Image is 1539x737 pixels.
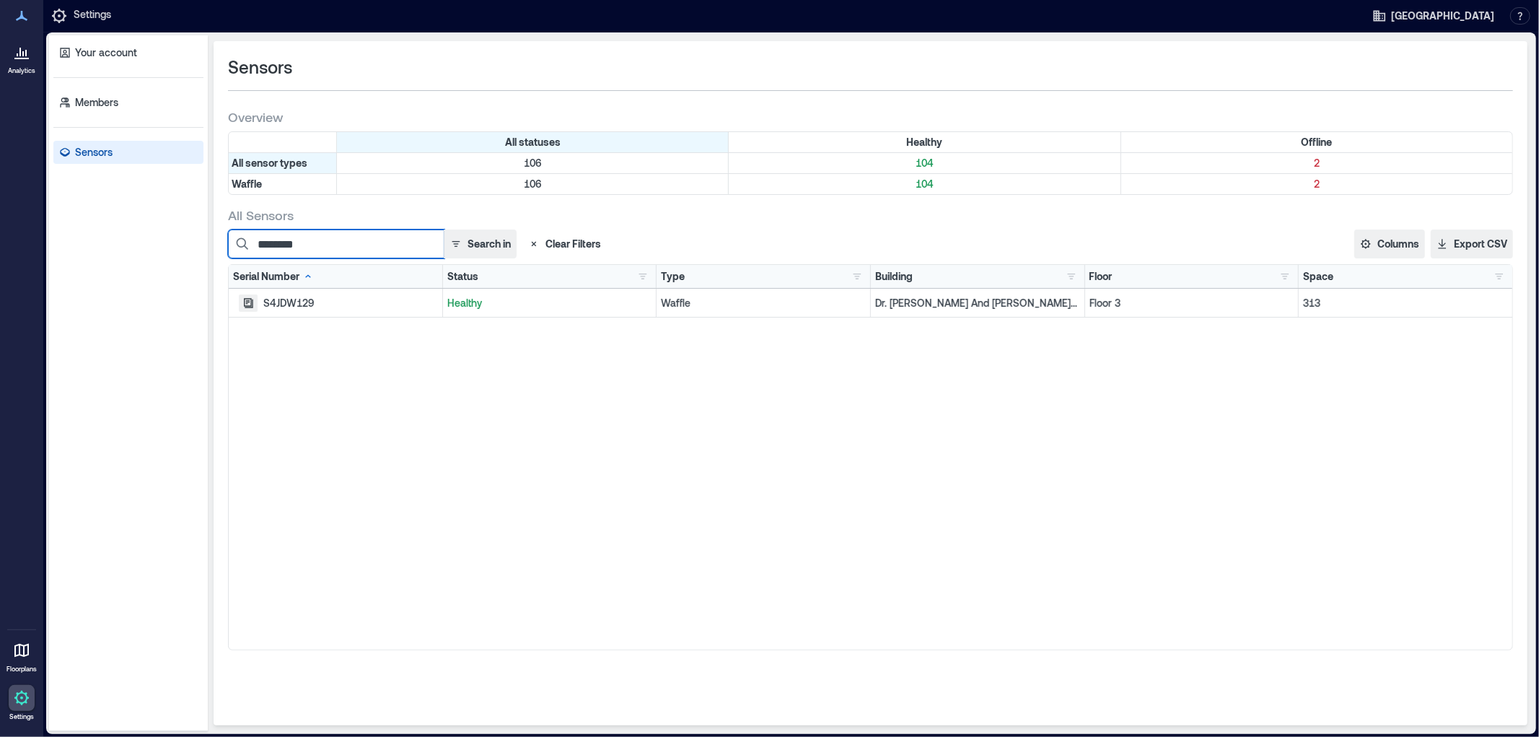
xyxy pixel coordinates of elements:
a: Your account [53,41,203,64]
p: 106 [340,156,725,170]
div: Waffle [661,296,866,310]
div: Building [875,269,913,284]
div: Type [661,269,685,284]
p: Your account [75,45,137,60]
p: 313 [1303,296,1508,310]
p: Analytics [8,66,35,75]
p: Floor 3 [1089,296,1294,310]
div: Filter by Status: Healthy [729,132,1121,152]
div: Serial Number [233,269,314,284]
div: Filter by Type: Waffle & Status: Healthy [729,174,1121,194]
span: [GEOGRAPHIC_DATA] [1391,9,1494,23]
p: Sensors [75,145,113,160]
p: 2 [1124,156,1509,170]
a: Members [53,91,203,114]
p: Settings [9,712,34,721]
div: S4JDW129 [263,296,438,310]
div: All sensor types [229,153,337,173]
button: Clear Filters [522,230,607,258]
div: Filter by Type: Waffle & Status: Offline [1121,174,1512,194]
a: Settings [4,681,39,725]
div: Status [447,269,478,284]
div: All statuses [337,132,729,152]
a: Floorplans [2,633,41,678]
button: [GEOGRAPHIC_DATA] [1368,4,1499,27]
span: Overview [228,108,283,126]
div: Floor [1089,269,1113,284]
div: Filter by Status: Offline [1121,132,1512,152]
p: 104 [732,177,1117,191]
a: Analytics [4,35,40,79]
p: Healthy [447,296,652,310]
div: Filter by Type: Waffle [229,174,337,194]
span: All Sensors [228,206,294,224]
p: Settings [74,7,111,25]
p: Floorplans [6,665,37,673]
div: Space [1303,269,1333,284]
button: Export CSV [1431,230,1513,258]
button: Search in [444,230,517,258]
p: 104 [732,156,1117,170]
a: Sensors [53,141,203,164]
button: Columns [1354,230,1425,258]
p: Members [75,95,118,110]
p: Dr. [PERSON_NAME] And [PERSON_NAME] [PERSON_NAME] [875,296,1080,310]
p: 106 [340,177,725,191]
p: 2 [1124,177,1509,191]
span: Sensors [228,56,292,79]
